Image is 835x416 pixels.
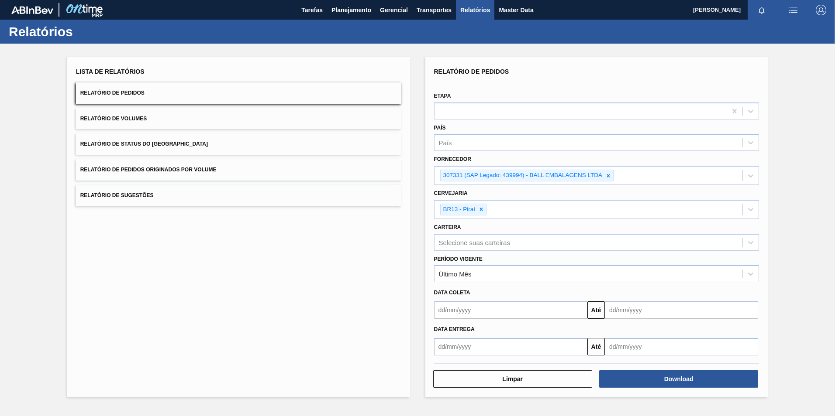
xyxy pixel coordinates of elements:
button: Relatório de Pedidos Originados por Volume [76,159,401,181]
button: Relatório de Status do [GEOGRAPHIC_DATA] [76,133,401,155]
span: Relatório de Volumes [80,116,147,122]
div: País [439,139,452,147]
span: Data coleta [434,290,470,296]
label: Cervejaria [434,190,468,196]
span: Lista de Relatórios [76,68,145,75]
button: Relatório de Pedidos [76,82,401,104]
button: Até [587,301,605,319]
input: dd/mm/yyyy [434,338,587,355]
span: Data Entrega [434,326,475,332]
span: Relatório de Pedidos [434,68,509,75]
img: userActions [788,5,798,15]
span: Planejamento [331,5,371,15]
img: Logout [816,5,826,15]
button: Notificações [748,4,776,16]
span: Relatório de Pedidos Originados por Volume [80,167,217,173]
label: Etapa [434,93,451,99]
span: Relatório de Sugestões [80,192,154,198]
span: Master Data [499,5,533,15]
span: Gerencial [380,5,408,15]
button: Relatório de Volumes [76,108,401,130]
span: Relatório de Pedidos [80,90,145,96]
label: Fornecedor [434,156,471,162]
span: Relatório de Status do [GEOGRAPHIC_DATA] [80,141,208,147]
button: Relatório de Sugestões [76,185,401,206]
label: País [434,125,446,131]
img: TNhmsLtSVTkK8tSr43FrP2fwEKptu5GPRR3wAAAABJRU5ErkJggg== [11,6,53,14]
div: 307331 (SAP Legado: 439994) - BALL EMBALAGENS LTDA [441,170,604,181]
label: Período Vigente [434,256,483,262]
button: Até [587,338,605,355]
span: Tarefas [301,5,323,15]
span: Transportes [417,5,452,15]
div: BR13 - Piraí [441,204,477,215]
button: Download [599,370,758,388]
div: Último Mês [439,270,472,278]
input: dd/mm/yyyy [605,338,758,355]
div: Selecione suas carteiras [439,239,510,246]
button: Limpar [433,370,592,388]
span: Relatórios [460,5,490,15]
label: Carteira [434,224,461,230]
input: dd/mm/yyyy [434,301,587,319]
input: dd/mm/yyyy [605,301,758,319]
h1: Relatórios [9,27,164,37]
